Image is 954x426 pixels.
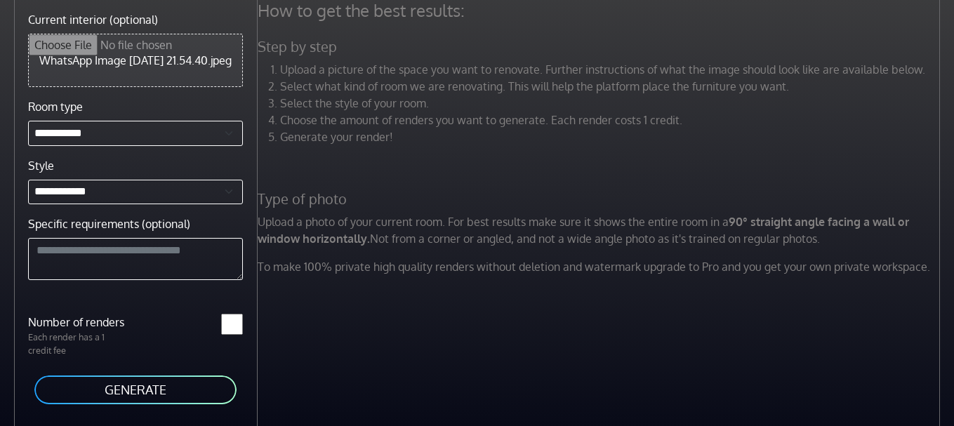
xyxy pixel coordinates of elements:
label: Current interior (optional) [28,11,158,28]
label: Style [28,157,54,174]
button: GENERATE [33,374,238,406]
p: To make 100% private high quality renders without deletion and watermark upgrade to Pro and you g... [249,258,952,275]
li: Select what kind of room we are renovating. This will help the platform place the furniture you w... [280,78,943,95]
label: Room type [28,98,83,115]
strong: 90° straight angle facing a wall or window horizontally. [258,215,909,246]
li: Select the style of your room. [280,95,943,112]
li: Upload a picture of the space you want to renovate. Further instructions of what the image should... [280,61,943,78]
p: Each render has a 1 credit fee [20,331,135,357]
p: Upload a photo of your current room. For best results make sure it shows the entire room in a Not... [249,213,952,247]
label: Specific requirements (optional) [28,215,190,232]
li: Generate your render! [280,128,943,145]
h5: Step by step [249,38,952,55]
li: Choose the amount of renders you want to generate. Each render costs 1 credit. [280,112,943,128]
label: Number of renders [20,314,135,331]
h5: Type of photo [249,190,952,208]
